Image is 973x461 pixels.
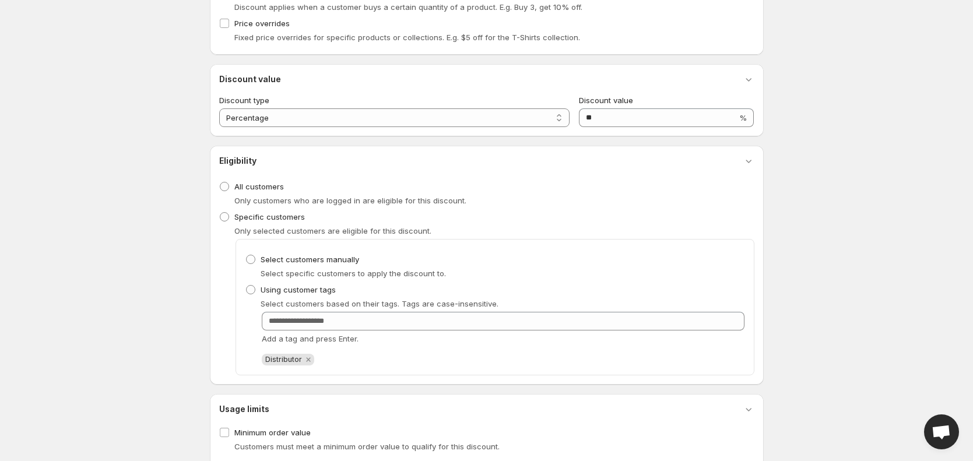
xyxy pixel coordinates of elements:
span: All customers [234,182,284,191]
span: Select customers manually [261,255,359,264]
div: Open chat [924,414,959,449]
span: Select specific customers to apply the discount to. [261,269,446,278]
h3: Eligibility [219,155,257,167]
button: Remove Distributor [303,354,314,365]
span: Using customer tags [261,285,336,294]
span: Discount type [219,96,269,105]
span: Fixed price overrides for specific products or collections. E.g. $5 off for the T-Shirts collection. [234,33,580,42]
span: Discount applies when a customer buys a certain quantity of a product. E.g. Buy 3, get 10% off. [234,2,582,12]
span: Minimum order value [234,428,311,437]
span: Only selected customers are eligible for this discount. [234,226,431,235]
h3: Usage limits [219,403,269,415]
span: Select customers based on their tags. Tags are case-insensitive. [261,299,498,308]
h3: Discount value [219,73,281,85]
span: Only customers who are logged in are eligible for this discount. [234,196,466,205]
span: Customers must meet a minimum order value to qualify for this discount. [234,442,500,451]
span: Add a tag and press Enter. [262,334,359,343]
span: Discount value [579,96,633,105]
span: Distributor [265,355,302,364]
span: Price overrides [234,19,290,28]
span: Specific customers [234,212,305,221]
span: % [739,113,747,122]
